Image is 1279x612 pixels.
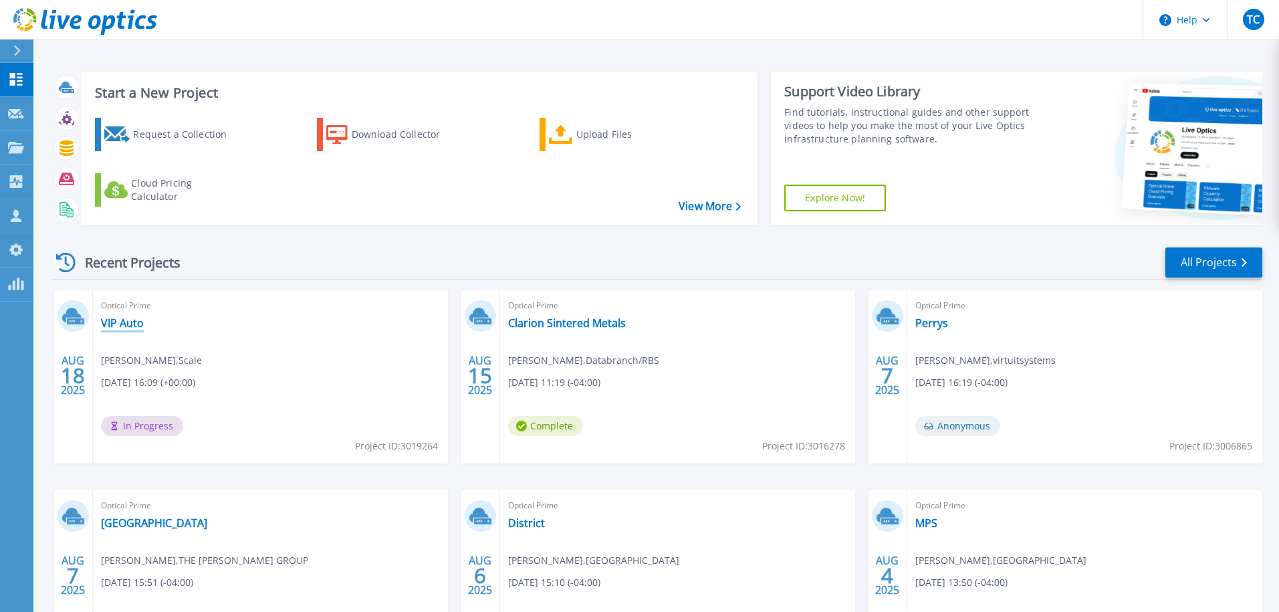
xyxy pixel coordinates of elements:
[915,316,948,330] a: Perrys
[101,316,144,330] a: VIP Auto
[95,173,244,207] a: Cloud Pricing Calculator
[1247,14,1260,25] span: TC
[784,106,1034,146] div: Find tutorials, instructional guides and other support videos to help you make the most of your L...
[131,177,238,203] div: Cloud Pricing Calculator
[95,118,244,151] a: Request a Collection
[474,570,486,581] span: 6
[915,375,1008,390] span: [DATE] 16:19 (-04:00)
[101,516,207,530] a: [GEOGRAPHIC_DATA]
[508,375,600,390] span: [DATE] 11:19 (-04:00)
[508,298,847,313] span: Optical Prime
[51,246,199,279] div: Recent Projects
[101,416,183,436] span: In Progress
[101,375,195,390] span: [DATE] 16:09 (+00:00)
[915,416,1000,436] span: Anonymous
[508,575,600,590] span: [DATE] 15:10 (-04:00)
[875,351,900,400] div: AUG 2025
[915,298,1254,313] span: Optical Prime
[915,553,1086,568] span: [PERSON_NAME] , [GEOGRAPHIC_DATA]
[60,551,86,600] div: AUG 2025
[67,570,79,581] span: 7
[355,439,438,453] span: Project ID: 3019264
[352,121,459,148] div: Download Collector
[508,516,545,530] a: District
[61,370,85,381] span: 18
[881,370,893,381] span: 7
[915,575,1008,590] span: [DATE] 13:50 (-04:00)
[467,351,493,400] div: AUG 2025
[508,498,847,513] span: Optical Prime
[101,353,202,368] span: [PERSON_NAME] , Scale
[881,570,893,581] span: 4
[101,298,440,313] span: Optical Prime
[468,370,492,381] span: 15
[576,121,683,148] div: Upload Files
[133,121,240,148] div: Request a Collection
[784,83,1034,100] div: Support Video Library
[508,353,659,368] span: [PERSON_NAME] , Databranch/RBS
[95,86,740,100] h3: Start a New Project
[508,553,679,568] span: [PERSON_NAME] , [GEOGRAPHIC_DATA]
[317,118,466,151] a: Download Collector
[784,185,886,211] a: Explore Now!
[915,498,1254,513] span: Optical Prime
[101,498,440,513] span: Optical Prime
[101,575,193,590] span: [DATE] 15:51 (-04:00)
[679,200,741,213] a: View More
[875,551,900,600] div: AUG 2025
[1165,247,1262,278] a: All Projects
[101,553,308,568] span: [PERSON_NAME] , THE [PERSON_NAME] GROUP
[915,516,937,530] a: MPS
[1169,439,1252,453] span: Project ID: 3006865
[915,353,1056,368] span: [PERSON_NAME] , virtuitsystems
[508,416,583,436] span: Complete
[60,351,86,400] div: AUG 2025
[508,316,626,330] a: Clarion Sintered Metals
[540,118,689,151] a: Upload Files
[467,551,493,600] div: AUG 2025
[762,439,845,453] span: Project ID: 3016278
